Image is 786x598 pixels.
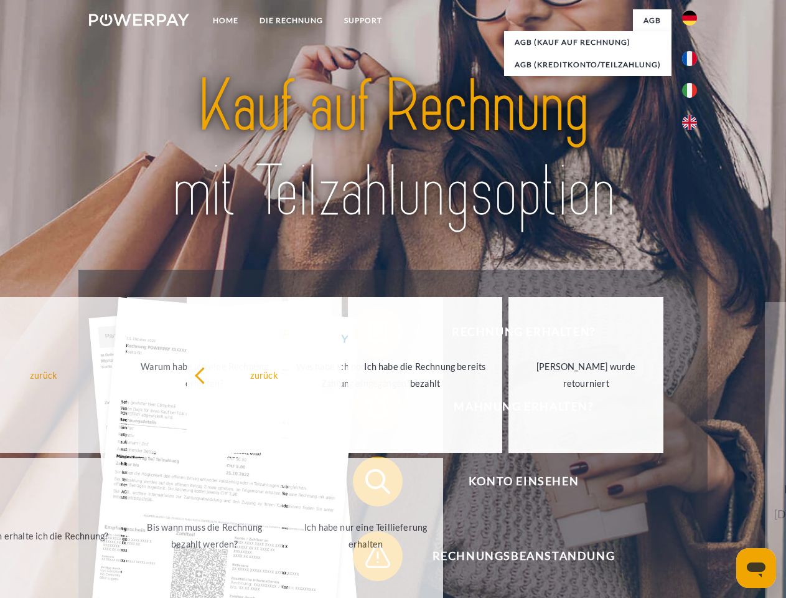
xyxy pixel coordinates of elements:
[119,60,667,239] img: title-powerpay_de.svg
[202,9,249,32] a: Home
[682,115,697,130] img: en
[516,358,656,392] div: [PERSON_NAME] wurde retourniert
[504,31,671,54] a: AGB (Kauf auf Rechnung)
[736,548,776,588] iframe: Schaltfläche zum Öffnen des Messaging-Fensters
[249,9,334,32] a: DIE RECHNUNG
[89,14,189,26] img: logo-powerpay-white.svg
[334,9,393,32] a: SUPPORT
[194,366,334,383] div: zurück
[633,9,671,32] a: agb
[353,457,676,506] button: Konto einsehen
[682,83,697,98] img: it
[682,11,697,26] img: de
[682,51,697,66] img: fr
[371,531,676,581] span: Rechnungsbeanstandung
[296,519,436,553] div: Ich habe nur eine Teillieferung erhalten
[353,531,676,581] button: Rechnungsbeanstandung
[371,457,676,506] span: Konto einsehen
[134,358,274,392] div: Warum habe ich eine Rechnung erhalten?
[355,358,495,392] div: Ich habe die Rechnung bereits bezahlt
[504,54,671,76] a: AGB (Kreditkonto/Teilzahlung)
[134,519,274,553] div: Bis wann muss die Rechnung bezahlt werden?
